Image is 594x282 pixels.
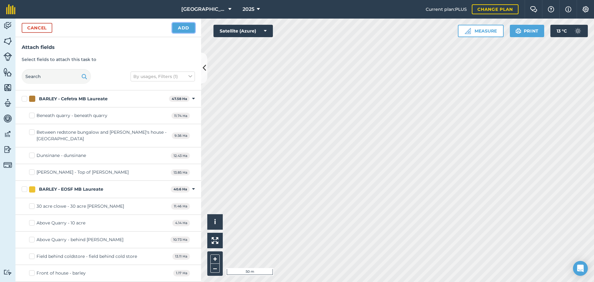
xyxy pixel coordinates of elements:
div: Dunsinane - dunsinane [37,152,86,159]
span: i [214,218,216,226]
input: Search [22,69,91,84]
button: Measure [458,25,504,37]
img: svg+xml;base64,PHN2ZyB4bWxucz0iaHR0cDovL3d3dy53My5vcmcvMjAwMC9zdmciIHdpZHRoPSI1NiIgaGVpZ2h0PSI2MC... [3,83,12,92]
div: [PERSON_NAME] - Top of [PERSON_NAME] [37,169,129,176]
span: 13.85 Ha [171,169,190,176]
div: Field behind coldstore - field behind cold store [37,253,137,260]
button: 13 °C [550,25,588,37]
div: 30 acre clowe - 30 acre [PERSON_NAME] [37,203,124,210]
span: 4.14 Ha [172,220,190,226]
div: Above Quarry - 10 acre [37,220,85,226]
img: svg+xml;base64,PHN2ZyB4bWxucz0iaHR0cDovL3d3dy53My5vcmcvMjAwMC9zdmciIHdpZHRoPSI1NiIgaGVpZ2h0PSI2MC... [3,67,12,77]
img: svg+xml;base64,PHN2ZyB4bWxucz0iaHR0cDovL3d3dy53My5vcmcvMjAwMC9zdmciIHdpZHRoPSI1NiIgaGVpZ2h0PSI2MC... [3,37,12,46]
div: Front of house - barley [37,270,86,276]
img: svg+xml;base64,PD94bWwgdmVyc2lvbj0iMS4wIiBlbmNvZGluZz0idXRmLTgiPz4KPCEtLSBHZW5lcmF0b3I6IEFkb2JlIE... [572,25,584,37]
button: By usages, Filters (1) [131,72,195,81]
img: A cog icon [582,6,589,12]
img: svg+xml;base64,PD94bWwgdmVyc2lvbj0iMS4wIiBlbmNvZGluZz0idXRmLTgiPz4KPCEtLSBHZW5lcmF0b3I6IEFkb2JlIE... [3,98,12,108]
button: – [210,264,220,273]
button: Satellite (Azure) [213,25,273,37]
img: svg+xml;base64,PD94bWwgdmVyc2lvbj0iMS4wIiBlbmNvZGluZz0idXRmLTgiPz4KPCEtLSBHZW5lcmF0b3I6IEFkb2JlIE... [3,269,12,275]
div: Above Quarry - behind [PERSON_NAME] [37,236,123,243]
strong: 40.6 Ha [174,187,187,191]
img: svg+xml;base64,PHN2ZyB4bWxucz0iaHR0cDovL3d3dy53My5vcmcvMjAwMC9zdmciIHdpZHRoPSIxOSIgaGVpZ2h0PSIyNC... [515,27,521,35]
div: Beneath quarry - beneath quarry [37,112,107,119]
button: i [207,214,223,230]
button: Print [510,25,544,37]
img: Ruler icon [465,28,471,34]
img: Two speech bubbles overlapping with the left bubble in the forefront [530,6,537,12]
img: Four arrows, one pointing top left, one top right, one bottom right and the last bottom left [212,237,218,244]
button: Cancel [22,23,52,33]
span: 9.56 Ha [172,132,190,139]
img: A question mark icon [547,6,555,12]
img: svg+xml;base64,PD94bWwgdmVyc2lvbj0iMS4wIiBlbmNvZGluZz0idXRmLTgiPz4KPCEtLSBHZW5lcmF0b3I6IEFkb2JlIE... [3,129,12,139]
img: fieldmargin Logo [6,4,15,14]
h3: Attach fields [22,43,195,51]
span: 13.11 Ha [172,253,190,260]
img: svg+xml;base64,PD94bWwgdmVyc2lvbj0iMS4wIiBlbmNvZGluZz0idXRmLTgiPz4KPCEtLSBHZW5lcmF0b3I6IEFkb2JlIE... [3,145,12,154]
img: svg+xml;base64,PD94bWwgdmVyc2lvbj0iMS4wIiBlbmNvZGluZz0idXRmLTgiPz4KPCEtLSBHZW5lcmF0b3I6IEFkb2JlIE... [3,161,12,169]
button: + [210,254,220,264]
span: 2025 [243,6,254,13]
div: Between redstone bungalow and [PERSON_NAME]'s house - [GEOGRAPHIC_DATA] [37,129,172,142]
strong: 47.58 Ha [172,97,187,101]
p: Select fields to attach this task to [22,56,195,63]
div: BARLEY - EOSF MB Laureate [39,186,103,193]
div: BARLEY - Cefetra MB Laureate [39,96,108,102]
span: 1.17 Ha [173,270,190,276]
span: 13 ° C [557,25,567,37]
img: svg+xml;base64,PD94bWwgdmVyc2lvbj0iMS4wIiBlbmNvZGluZz0idXRmLTgiPz4KPCEtLSBHZW5lcmF0b3I6IEFkb2JlIE... [3,114,12,123]
img: svg+xml;base64,PHN2ZyB4bWxucz0iaHR0cDovL3d3dy53My5vcmcvMjAwMC9zdmciIHdpZHRoPSIxNyIgaGVpZ2h0PSIxNy... [565,6,571,13]
img: svg+xml;base64,PHN2ZyB4bWxucz0iaHR0cDovL3d3dy53My5vcmcvMjAwMC9zdmciIHdpZHRoPSIxOSIgaGVpZ2h0PSIyNC... [81,73,87,80]
span: 11.46 Ha [171,203,190,210]
div: Open Intercom Messenger [573,261,588,276]
span: Current plan : PLUS [426,6,467,13]
img: svg+xml;base64,PD94bWwgdmVyc2lvbj0iMS4wIiBlbmNvZGluZz0idXRmLTgiPz4KPCEtLSBHZW5lcmF0b3I6IEFkb2JlIE... [3,52,12,61]
span: 10.73 Ha [170,236,190,243]
span: 12.43 Ha [171,153,190,159]
span: [GEOGRAPHIC_DATA] [181,6,226,13]
span: 11.74 Ha [171,113,190,119]
img: svg+xml;base64,PD94bWwgdmVyc2lvbj0iMS4wIiBlbmNvZGluZz0idXRmLTgiPz4KPCEtLSBHZW5lcmF0b3I6IEFkb2JlIE... [3,21,12,30]
a: Change plan [472,4,519,14]
button: Add [172,23,195,33]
